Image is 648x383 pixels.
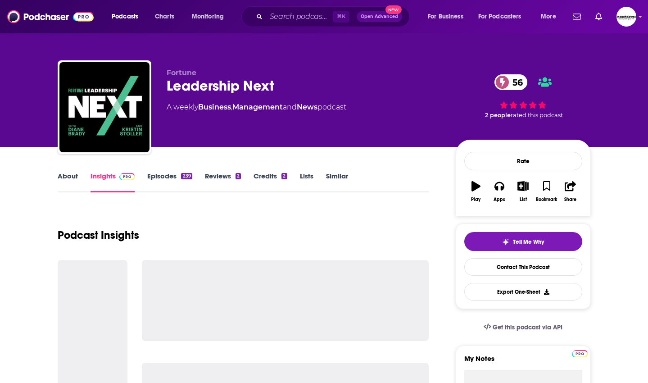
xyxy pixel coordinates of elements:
img: Podchaser - Follow, Share and Rate Podcasts [7,8,94,25]
img: tell me why sparkle [502,238,509,246]
div: Bookmark [536,197,557,202]
div: List [520,197,527,202]
div: 2 [236,173,241,179]
span: Get this podcast via API [493,324,562,331]
button: Apps [488,175,511,208]
span: rated this podcast [511,112,563,119]
span: For Podcasters [478,10,521,23]
div: Rate [464,152,582,170]
a: Charts [149,9,180,24]
a: Business [198,103,231,111]
input: Search podcasts, credits, & more... [266,9,333,24]
label: My Notes [464,354,582,370]
div: Apps [494,197,505,202]
div: A weekly podcast [167,102,346,113]
span: Open Advanced [361,14,398,19]
a: Get this podcast via API [476,316,570,338]
a: InsightsPodchaser Pro [91,172,135,192]
span: 56 [503,74,527,90]
a: Similar [326,172,348,192]
button: Play [464,175,488,208]
button: Open AdvancedNew [357,11,402,22]
button: Show profile menu [616,7,636,27]
button: Share [558,175,582,208]
a: Pro website [572,349,588,357]
div: 56 2 peoplerated this podcast [456,68,591,124]
a: News [297,103,317,111]
button: open menu [186,9,236,24]
a: Show notifications dropdown [569,9,585,24]
button: open menu [472,9,535,24]
a: Episodes239 [147,172,192,192]
span: 2 people [485,112,511,119]
a: Reviews2 [205,172,241,192]
span: Logged in as jvervelde [616,7,636,27]
button: Export One-Sheet [464,283,582,301]
span: Fortune [167,68,196,77]
span: and [283,103,297,111]
img: Podchaser Pro [572,350,588,357]
a: About [58,172,78,192]
div: Play [471,197,480,202]
span: , [231,103,232,111]
img: Leadership Next [59,62,150,152]
button: List [511,175,535,208]
a: Credits2 [254,172,287,192]
img: User Profile [616,7,636,27]
a: Show notifications dropdown [592,9,606,24]
button: Bookmark [535,175,558,208]
span: Monitoring [192,10,224,23]
div: 2 [281,173,287,179]
span: Charts [155,10,174,23]
span: Tell Me Why [513,238,544,246]
button: open menu [535,9,567,24]
span: ⌘ K [333,11,349,23]
a: 56 [494,74,527,90]
div: 239 [181,173,192,179]
span: New [385,5,402,14]
a: Management [232,103,283,111]
span: Podcasts [112,10,138,23]
img: Podchaser Pro [119,173,135,180]
div: Share [564,197,576,202]
a: Contact This Podcast [464,258,582,276]
a: Lists [300,172,313,192]
button: tell me why sparkleTell Me Why [464,232,582,251]
div: Search podcasts, credits, & more... [250,6,418,27]
span: More [541,10,556,23]
span: For Business [428,10,463,23]
button: open menu [105,9,150,24]
button: open menu [421,9,475,24]
h1: Podcast Insights [58,228,139,242]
